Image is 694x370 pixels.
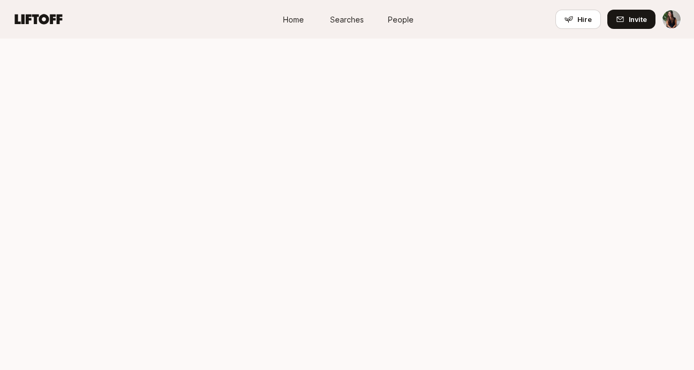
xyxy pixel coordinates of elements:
span: Invite [629,14,647,25]
a: Searches [321,10,374,29]
span: Searches [330,14,364,25]
button: Invite [607,10,655,29]
a: People [374,10,428,29]
span: People [388,14,414,25]
button: Hire [555,10,601,29]
button: Ciara Cornette [662,10,681,29]
span: Hire [577,14,592,25]
img: Ciara Cornette [662,10,681,28]
span: Home [283,14,304,25]
a: Home [267,10,321,29]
